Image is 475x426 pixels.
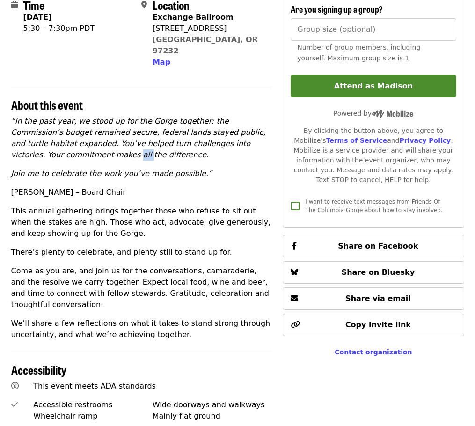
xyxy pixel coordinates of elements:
[11,117,266,159] em: “In the past year, we stood up for the Gorge together: the Commission’s budget remained secure, f...
[153,35,258,55] a: [GEOGRAPHIC_DATA], OR 97232
[11,169,212,178] em: Join me to celebrate the work you’ve made possible.”
[291,126,456,185] div: By clicking the button above, you agree to Mobilize's and . Mobilize is a service provider and wi...
[153,399,272,411] div: Wide doorways and walkways
[11,265,272,310] p: Come as you are, and join us for the conversations, camaraderie, and the resolve we carry togethe...
[291,75,456,97] button: Attend as Madison
[153,23,264,34] div: [STREET_ADDRESS]
[283,261,464,284] button: Share on Bluesky
[283,314,464,336] button: Copy invite link
[11,361,66,378] span: Accessibility
[11,96,83,113] span: About this event
[342,268,415,277] span: Share on Bluesky
[334,110,413,117] span: Powered by
[11,206,272,239] p: This annual gathering brings together those who refuse to sit out when the stakes are high. Those...
[153,57,170,68] button: Map
[11,0,18,9] i: calendar icon
[335,348,412,356] a: Contact organization
[153,58,170,66] span: Map
[399,137,451,144] a: Privacy Policy
[153,411,272,422] div: Mainly flat ground
[345,320,411,329] span: Copy invite link
[33,399,153,411] div: Accessible restrooms
[33,411,153,422] div: Wheelchair ramp
[283,235,464,257] button: Share on Facebook
[283,287,464,310] button: Share via email
[153,13,234,22] strong: Exchange Ballroom
[23,23,95,34] div: 5:30 – 7:30pm PDT
[11,382,19,390] i: universal-access icon
[326,137,387,144] a: Terms of Service
[345,294,411,303] span: Share via email
[11,187,272,198] p: [PERSON_NAME] – Board Chair
[297,44,420,62] span: Number of group members, including yourself. Maximum group size is 1
[23,13,52,22] strong: [DATE]
[141,0,147,9] i: map-marker-alt icon
[11,247,272,258] p: There’s plenty to celebrate, and plenty still to stand up for.
[291,3,383,15] span: Are you signing up a group?
[372,110,413,118] img: Powered by Mobilize
[11,318,272,340] p: We’ll share a few reflections on what it takes to stand strong through uncertainty, and what we’r...
[291,18,456,41] input: [object Object]
[33,382,156,390] span: This event meets ADA standards
[11,400,18,409] i: check icon
[305,198,443,213] span: I want to receive text messages from Friends Of The Columbia Gorge about how to stay involved.
[338,242,418,250] span: Share on Facebook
